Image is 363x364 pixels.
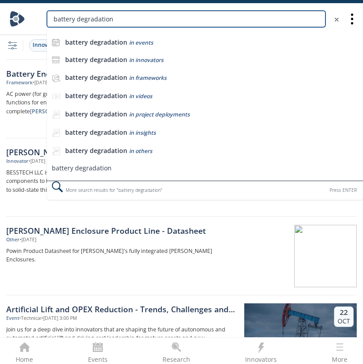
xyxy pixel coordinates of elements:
b: battery degradation [65,38,127,46]
b: battery degradation [65,73,127,82]
div: • [DATE] [29,158,45,165]
p: BESSTECH LLC is a lithium-ion component design and engineering company, delivering components to ... [6,168,238,195]
span: in events [129,39,153,46]
div: Other [6,236,20,244]
div: Framework [6,79,33,87]
b: battery degradation [65,128,127,136]
div: Artificial Lift and OPEX Reduction - Trends, Challenges and Best Practices [6,303,238,315]
div: Innovators [33,41,61,49]
div: More search results for " battery degradation " [47,181,363,200]
li: battery degradation [47,160,363,176]
input: Advanced Search [47,11,325,27]
img: icon [52,38,60,46]
span: in others [129,147,152,155]
b: battery degradation [65,91,127,100]
b: battery degradation [65,110,127,118]
span: in videos [129,92,152,100]
span: in frameworks [129,74,167,82]
strong: [PERSON_NAME] [30,108,74,115]
div: Event [6,315,19,322]
a: [PERSON_NAME] Enclosure Product Line - Datasheet Other •[DATE] Powin Product Datasheet for [PERSO... [6,217,357,295]
div: [PERSON_NAME] Technologies [6,146,238,158]
div: Innovator [6,158,29,165]
div: • [DATE] [33,79,49,87]
b: battery degradation [65,55,127,64]
div: [PERSON_NAME] Enclosure Product Line - Datasheet [6,225,238,236]
img: icon [52,56,60,64]
span: in insights [129,129,156,136]
div: Oct [338,317,350,325]
p: Powin Product Datasheet for [PERSON_NAME]'s fully integrated [PERSON_NAME] Enclosures. [6,247,238,265]
p: Join us for a deep dive into innovators that are shaping the future of autonomous and automated a... [6,325,238,352]
div: • [DATE] [20,236,36,244]
a: [PERSON_NAME] Technologies Innovator •[DATE] BESSTECH LLC is a lithium-ion component design and e... [6,138,357,217]
p: AC power (for grid export or on-site consumption). Inverters may also provide additional function... [6,90,238,116]
button: Innovators [29,39,65,52]
a: Battery Energy Storage System ([PERSON_NAME]) Integrators - Innovator Landscape Framework •[DATE]... [6,60,357,138]
div: Press ENTER [330,186,357,195]
img: Home [9,11,25,27]
div: Battery Energy Storage System ([PERSON_NAME]) Integrators - Innovator Landscape [6,68,238,79]
span: in innovators [129,56,163,64]
div: 22 [338,308,350,317]
span: in project deployments [129,111,190,118]
div: • Technical • [DATE] 3:00 PM [19,315,77,322]
b: battery degradation [65,146,127,155]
